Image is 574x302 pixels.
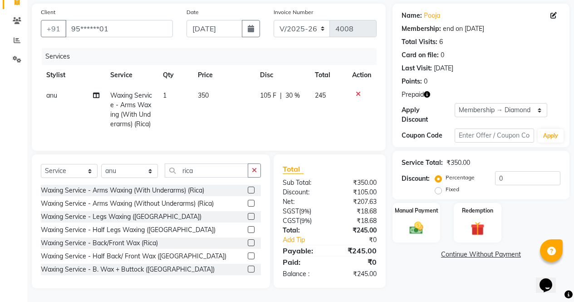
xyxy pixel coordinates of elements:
img: _gift.svg [466,220,489,237]
span: 105 F [260,91,276,100]
div: ( ) [276,216,330,226]
span: Total [283,164,304,174]
div: Services [42,48,383,65]
div: ₹0 [329,257,383,267]
div: Discount: [402,174,430,183]
span: 245 [315,91,326,99]
span: Waxing Service - Arms Waxing (With Underarms) (Rica) [110,91,152,128]
div: Balance : [276,269,330,279]
span: | [280,91,282,100]
div: Waxing Service - B. Wax + Buttock ([GEOGRAPHIC_DATA]) [41,265,215,274]
div: Net: [276,197,330,207]
span: 30 % [285,91,300,100]
div: Waxing Service - Legs Waxing ([GEOGRAPHIC_DATA]) [41,212,201,222]
div: ₹245.00 [329,245,383,256]
span: 9% [301,208,309,215]
div: Apply Discount [402,105,455,124]
a: Add Tip [276,235,339,245]
span: SGST [283,207,299,215]
input: Search or Scan [165,163,248,178]
span: 1 [163,91,167,99]
a: Continue Without Payment [394,250,568,259]
input: Search by Name/Mobile/Email/Code [65,20,173,37]
span: anu [46,91,57,99]
div: ₹245.00 [329,269,383,279]
th: Total [309,65,347,85]
div: Waxing Service - Arms Waxing (With Underarms) (Rica) [41,186,204,195]
iframe: chat widget [536,266,565,293]
label: Percentage [446,173,475,182]
div: Payable: [276,245,330,256]
div: Membership: [402,24,441,34]
div: Discount: [276,188,330,197]
label: Fixed [446,185,459,193]
img: _cash.svg [405,220,427,236]
div: end on [DATE] [443,24,484,34]
div: ₹105.00 [329,188,383,197]
button: +91 [41,20,66,37]
div: Waxing Service - Arms Waxing (Without Underarms) (Rica) [41,199,214,208]
th: Price [192,65,255,85]
div: ₹350.00 [446,158,470,168]
div: Coupon Code [402,131,455,140]
th: Action [347,65,377,85]
div: ₹18.68 [329,207,383,216]
div: 0 [424,77,427,86]
span: Prepaid [402,90,424,99]
div: Waxing Service - Back/Front Wax (Rica) [41,238,158,248]
div: Points: [402,77,422,86]
span: 9% [301,217,310,224]
th: Stylist [41,65,105,85]
span: CGST [283,217,299,225]
div: Card on file: [402,50,439,60]
label: Invoice Number [274,8,313,16]
label: Client [41,8,55,16]
div: Total: [276,226,330,235]
div: Sub Total: [276,178,330,188]
th: Disc [255,65,309,85]
div: ₹350.00 [329,178,383,188]
div: 6 [439,37,443,47]
div: [DATE] [434,64,453,73]
div: ₹245.00 [329,226,383,235]
label: Date [186,8,199,16]
label: Manual Payment [395,207,438,215]
span: 350 [198,91,209,99]
div: Waxing Service - Half Legs Waxing ([GEOGRAPHIC_DATA]) [41,225,216,235]
div: Waxing Service - Half Back/ Front Wax ([GEOGRAPHIC_DATA]) [41,252,226,261]
div: Total Visits: [402,37,437,47]
div: Paid: [276,257,330,267]
th: Qty [157,65,192,85]
div: Name: [402,11,422,20]
div: Last Visit: [402,64,432,73]
th: Service [105,65,157,85]
div: ₹207.63 [329,197,383,207]
label: Redemption [462,207,493,215]
div: 0 [441,50,444,60]
div: ₹18.68 [329,216,383,226]
button: Apply [538,129,564,143]
input: Enter Offer / Coupon Code [455,129,534,143]
a: Pooja [424,11,440,20]
div: ₹0 [339,235,383,245]
div: ( ) [276,207,330,216]
div: Service Total: [402,158,443,168]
